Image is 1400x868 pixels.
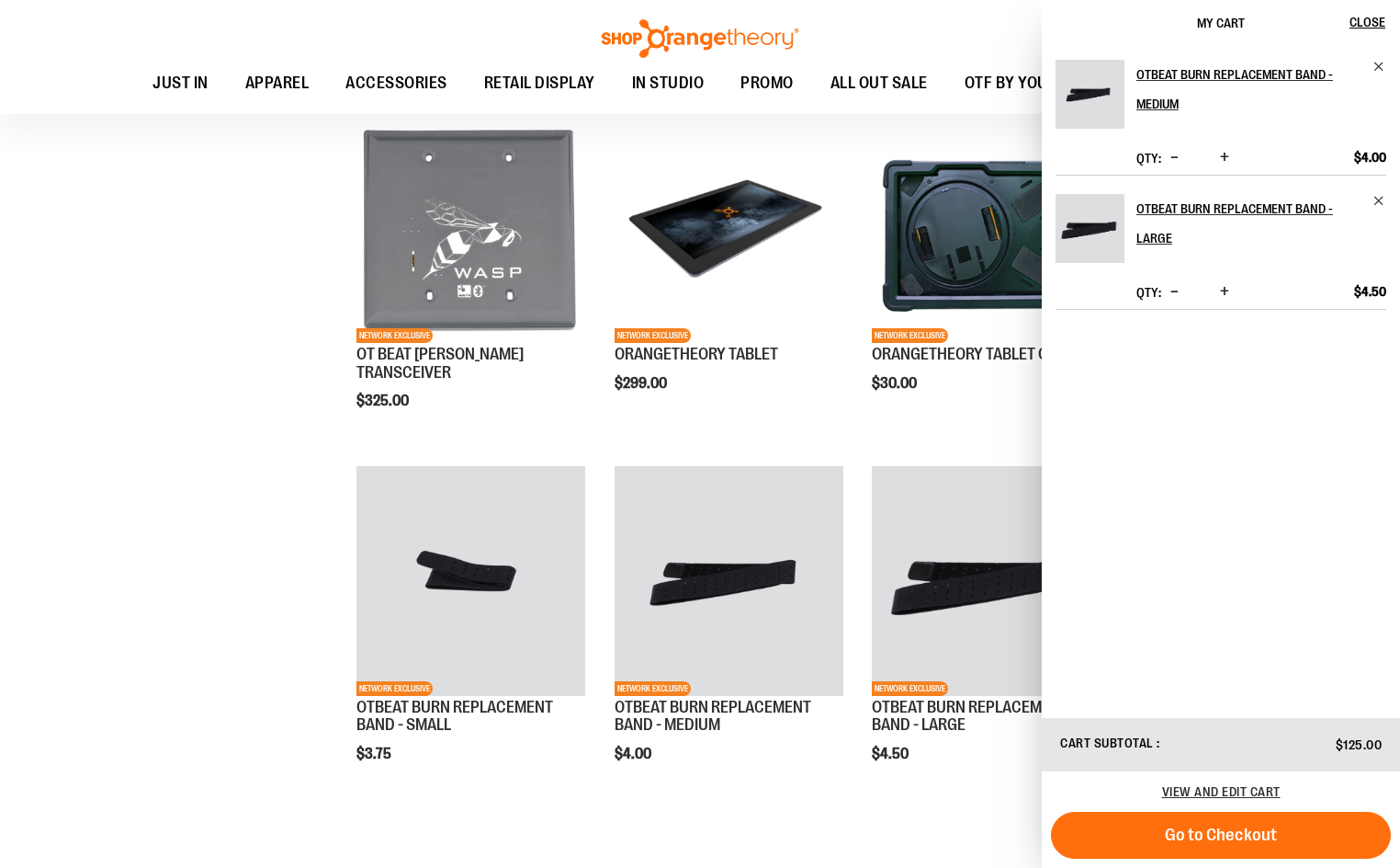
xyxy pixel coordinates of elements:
div: product [605,105,852,439]
button: Increase product quantity [1215,283,1234,302]
img: Product image for OTBEAT BURN REPLACEMENT BAND - MEDIUM [615,466,843,695]
span: PROMO [740,63,794,104]
a: Product image for OTBEAT BURN REPLACEMENT BAND - LARGENETWORK EXCLUSIVE [872,466,1101,698]
a: Product image for ORANGETHEORY TABLETNETWORK EXCLUSIVE [615,114,843,346]
span: RETAIL DISPLAY [484,63,595,104]
img: Product image for OTBEAT BURN REPLACEMENT BAND - LARGE [872,466,1101,695]
a: Product image for OT BEAT POE TRANSCEIVERNETWORK EXCLUSIVE [356,114,585,346]
div: product [863,457,1110,809]
button: Decrease product quantity [1166,149,1183,167]
img: Product image for ORANGETHEORY TABLET [615,114,843,343]
img: Product image for OTBEAT BURN REPLACEMENT BAND - SMALL [356,466,585,695]
a: Remove item [1372,60,1386,74]
img: OTBEAT BURN REPLACEMENT BAND - LARGE [1056,194,1124,263]
a: OTBEAT BURN REPLACEMENT BAND - LARGE [1136,194,1386,253]
a: OTBEAT BURN REPLACEMENT BAND - MEDIUM [1136,60,1386,119]
span: APPAREL [245,63,310,104]
img: Product image for ORANGETHEORY TABLET COVER [872,114,1101,343]
span: NETWORK EXCLUSIVE [872,681,948,696]
div: product [863,105,1110,439]
span: $4.50 [872,746,911,762]
span: NETWORK EXCLUSIVE [615,328,691,343]
span: My Cart [1197,16,1245,30]
div: product [605,457,852,809]
a: OT BEAT [PERSON_NAME] TRANSCEIVER [356,345,524,382]
span: ALL OUT SALE [830,63,928,104]
label: Qty [1136,285,1161,300]
span: $125.00 [1336,737,1383,752]
img: Shop Orangetheory [599,19,801,58]
span: $4.00 [615,746,654,762]
span: $299.00 [615,375,670,392]
h2: OTBEAT BURN REPLACEMENT BAND - MEDIUM [1136,60,1361,119]
span: IN STUDIO [632,63,705,104]
a: OTBEAT BURN REPLACEMENT BAND - MEDIUM [1056,60,1124,141]
div: product [347,457,594,809]
div: product [347,105,594,457]
a: View and edit cart [1162,784,1281,799]
a: Product image for OTBEAT BURN REPLACEMENT BAND - MEDIUMNETWORK EXCLUSIVE [615,466,843,698]
span: NETWORK EXCLUSIVE [356,328,433,343]
a: Remove item [1372,194,1386,208]
a: ORANGETHEORY TABLET [615,345,778,363]
a: ORANGETHEORY TABLET COVER [872,345,1085,363]
span: $325.00 [356,393,412,409]
span: Go to Checkout [1165,825,1277,845]
span: $3.75 [356,746,394,762]
a: OTBEAT BURN REPLACEMENT BAND - LARGE [872,698,1068,735]
li: Product [1056,60,1386,175]
a: OTBEAT BURN REPLACEMENT BAND - MEDIUM [615,698,811,735]
a: Product image for ORANGETHEORY TABLET COVERNETWORK EXCLUSIVE [872,114,1101,346]
span: NETWORK EXCLUSIVE [872,328,948,343]
button: Go to Checkout [1051,812,1391,859]
h2: OTBEAT BURN REPLACEMENT BAND - LARGE [1136,194,1361,253]
label: Qty [1136,151,1161,166]
span: ACCESSORIES [345,63,447,104]
img: Product image for OT BEAT POE TRANSCEIVER [356,114,585,343]
button: Decrease product quantity [1166,283,1183,302]
span: NETWORK EXCLUSIVE [615,681,691,696]
a: OTBEAT BURN REPLACEMENT BAND - SMALL [356,698,553,735]
a: OTBEAT BURN REPLACEMENT BAND - LARGE [1056,194,1124,275]
span: Close [1349,15,1385,29]
span: $4.50 [1354,283,1386,300]
button: Increase product quantity [1215,149,1234,167]
span: NETWORK EXCLUSIVE [356,681,433,696]
a: Product image for OTBEAT BURN REPLACEMENT BAND - SMALLNETWORK EXCLUSIVE [356,466,585,698]
span: $4.00 [1354,149,1386,166]
li: Product [1056,175,1386,310]
span: $30.00 [872,375,920,392]
span: Cart Subtotal [1060,736,1154,750]
span: OTF BY YOU [965,63,1048,104]
img: OTBEAT BURN REPLACEMENT BAND - MEDIUM [1056,60,1124,129]
span: JUST IN [152,63,209,104]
